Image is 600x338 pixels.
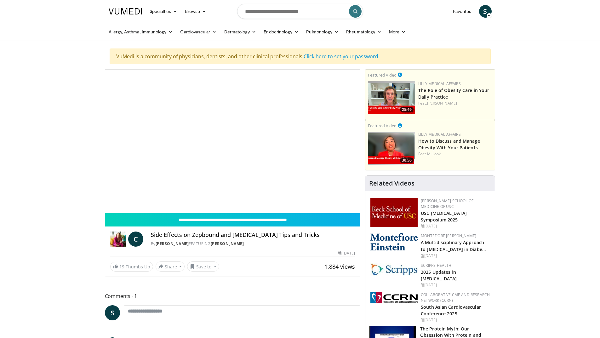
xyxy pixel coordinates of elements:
[187,261,219,272] button: Save to
[421,233,476,238] a: Montefiore [PERSON_NAME]
[260,26,302,38] a: Endocrinology
[304,53,378,60] a: Click here to set your password
[418,87,489,100] a: The Role of Obesity Care in Your Daily Practice
[421,269,457,282] a: 2025 Updates in [MEDICAL_DATA]
[370,292,418,303] img: a04ee3ba-8487-4636-b0fb-5e8d268f3737.png.150x105_q85_autocrop_double_scale_upscale_version-0.2.png
[421,304,481,317] a: South Asian Cardiovascular Conference 2025
[302,26,342,38] a: Pulmonology
[156,261,185,272] button: Share
[151,241,355,247] div: By FEATURING
[368,81,415,114] a: 25:49
[237,4,363,19] input: Search topics, interventions
[421,210,467,223] a: USC [MEDICAL_DATA] Symposium 2025
[421,223,490,229] div: [DATE]
[368,72,397,78] small: Featured Video
[421,292,490,303] a: Collaborative CME and Research Network (CCRN)
[181,5,210,18] a: Browse
[370,233,418,250] img: b0142b4c-93a1-4b58-8f91-5265c282693c.png.150x105_q85_autocrop_double_scale_upscale_version-0.2.png
[338,250,355,256] div: [DATE]
[418,132,461,137] a: Lilly Medical Affairs
[220,26,260,38] a: Dermatology
[105,26,177,38] a: Allergy, Asthma, Immunology
[421,253,490,259] div: [DATE]
[421,239,486,252] a: A Multidisciplinary Approach to [MEDICAL_DATA] in Diabe…
[109,8,142,14] img: VuMedi Logo
[421,282,490,288] div: [DATE]
[156,241,189,246] a: [PERSON_NAME]
[151,232,355,238] h4: Side Effects on Zepbound and [MEDICAL_DATA] Tips and Tricks
[418,151,492,157] div: Feat.
[368,81,415,114] img: e1208b6b-349f-4914-9dd7-f97803bdbf1d.png.150x105_q85_crop-smart_upscale.png
[128,232,143,247] a: C
[385,26,409,38] a: More
[427,100,457,106] a: [PERSON_NAME]
[421,263,451,268] a: Scripps Health
[418,100,492,106] div: Feat.
[427,151,441,157] a: M. Look
[119,264,124,270] span: 19
[370,263,418,276] img: c9f2b0b7-b02a-4276-a72a-b0cbb4230bc1.jpg.150x105_q85_autocrop_double_scale_upscale_version-0.2.jpg
[370,198,418,227] img: 7b941f1f-d101-407a-8bfa-07bd47db01ba.png.150x105_q85_autocrop_double_scale_upscale_version-0.2.jpg
[105,305,120,320] a: S
[369,180,414,187] h4: Related Videos
[110,232,126,247] img: Dr. Carolynn Francavilla
[368,132,415,165] img: c98a6a29-1ea0-4bd5-8cf5-4d1e188984a7.png.150x105_q85_crop-smart_upscale.png
[479,5,492,18] a: S
[324,263,355,270] span: 1,884 views
[400,107,414,112] span: 25:49
[342,26,385,38] a: Rheumatology
[211,241,244,246] a: [PERSON_NAME]
[110,262,153,272] a: 19 Thumbs Up
[421,198,473,209] a: [PERSON_NAME] School of Medicine of USC
[368,123,397,129] small: Featured Video
[368,132,415,165] a: 30:56
[105,70,360,213] video-js: Video Player
[421,317,490,323] div: [DATE]
[110,49,491,64] div: VuMedi is a community of physicians, dentists, and other clinical professionals.
[146,5,181,18] a: Specialties
[400,158,414,163] span: 30:56
[105,292,361,300] span: Comments 1
[176,26,220,38] a: Cardiovascular
[418,138,480,151] a: How to Discuss and Manage Obesity With Your Patients
[449,5,475,18] a: Favorites
[418,81,461,86] a: Lilly Medical Affairs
